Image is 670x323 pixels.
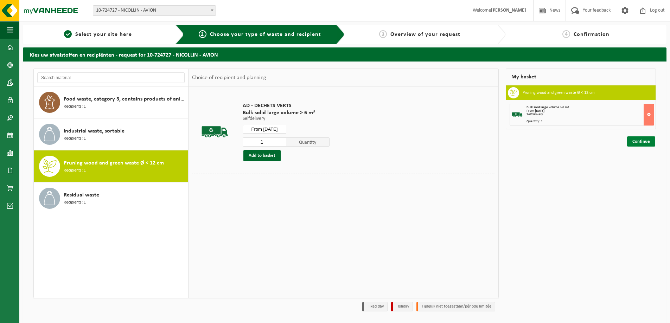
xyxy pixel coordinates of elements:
span: 4 [562,30,570,38]
h3: Pruning wood and green waste Ø < 12 cm [523,87,595,98]
span: 10-724727 - NICOLLIN - AVION [93,6,216,15]
span: 1 [64,30,72,38]
span: Select your site here [75,32,132,37]
span: Recipients: 1 [64,135,86,142]
span: Recipients: 1 [64,167,86,174]
div: Choice of recipient and planning [189,69,270,86]
span: Confirmation [574,32,610,37]
li: Tijdelijk niet toegestaan/période limitée [416,302,495,311]
button: Pruning wood and green waste Ø < 12 cm Recipients: 1 [34,150,188,182]
span: Recipients: 1 [64,199,86,206]
button: Industrial waste, sortable Recipients: 1 [34,118,188,150]
a: 1Select your site here [26,30,170,39]
div: Quantity: 1 [527,120,654,123]
span: Food waste, category 3, contains products of animal origin, plastic packaging [64,95,186,103]
h2: Kies uw afvalstoffen en recipiënten - request for 10-724727 - NICOLLIN - AVION [23,47,666,61]
li: Holiday [391,302,413,311]
div: Selfdelivery [527,113,654,116]
span: Recipients: 1 [64,103,86,110]
a: Continue [627,136,655,147]
span: 10-724727 - NICOLLIN - AVION [93,5,216,16]
div: My basket [506,69,656,85]
p: Selfdelivery [243,116,330,121]
span: 2 [199,30,206,38]
span: Pruning wood and green waste Ø < 12 cm [64,159,164,167]
input: Select date [243,125,286,134]
span: AD - DECHETS VERTS [243,102,330,109]
span: Overview of your request [390,32,460,37]
span: Bulk solid large volume > 6 m³ [527,105,569,109]
button: Residual waste Recipients: 1 [34,182,188,214]
strong: [PERSON_NAME] [491,8,526,13]
span: Quantity [286,137,330,147]
span: Residual waste [64,191,99,199]
li: Fixed day [362,302,388,311]
input: Search material [37,72,185,83]
button: Food waste, category 3, contains products of animal origin, plastic packaging Recipients: 1 [34,86,188,118]
button: Add to basket [243,150,281,161]
span: Bulk solid large volume > 6 m³ [243,109,330,116]
strong: From [DATE] [527,109,544,113]
span: Industrial waste, sortable [64,127,125,135]
span: 3 [379,30,387,38]
span: Choose your type of waste and recipient [210,32,321,37]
